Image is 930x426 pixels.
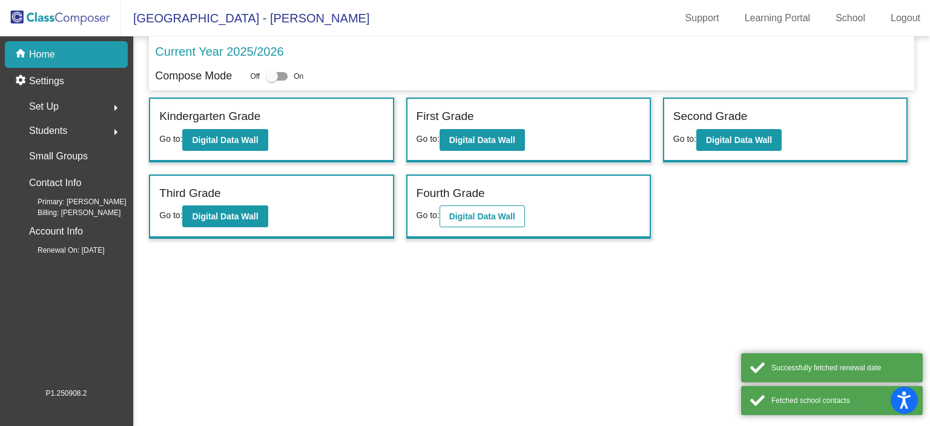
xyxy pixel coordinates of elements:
[15,47,29,62] mat-icon: home
[706,135,772,145] b: Digital Data Wall
[182,129,268,151] button: Digital Data Wall
[449,135,515,145] b: Digital Data Wall
[440,129,525,151] button: Digital Data Wall
[29,122,67,139] span: Students
[29,74,64,88] p: Settings
[108,101,123,115] mat-icon: arrow_right
[250,71,260,82] span: Off
[15,74,29,88] mat-icon: settings
[29,98,59,115] span: Set Up
[417,185,485,202] label: Fourth Grade
[29,148,88,165] p: Small Groups
[417,108,474,125] label: First Grade
[449,211,515,221] b: Digital Data Wall
[192,135,258,145] b: Digital Data Wall
[673,134,696,144] span: Go to:
[159,108,260,125] label: Kindergarten Grade
[771,362,914,373] div: Successfully fetched renewal date
[192,211,258,221] b: Digital Data Wall
[29,223,83,240] p: Account Info
[182,205,268,227] button: Digital Data Wall
[159,134,182,144] span: Go to:
[735,8,820,28] a: Learning Portal
[417,210,440,220] span: Go to:
[440,205,525,227] button: Digital Data Wall
[676,8,729,28] a: Support
[294,71,303,82] span: On
[29,47,55,62] p: Home
[673,108,748,125] label: Second Grade
[881,8,930,28] a: Logout
[696,129,782,151] button: Digital Data Wall
[826,8,875,28] a: School
[18,196,127,207] span: Primary: [PERSON_NAME]
[18,245,104,256] span: Renewal On: [DATE]
[771,395,914,406] div: Fetched school contacts
[29,175,81,191] p: Contact Info
[155,42,283,61] p: Current Year 2025/2026
[159,185,220,202] label: Third Grade
[108,125,123,139] mat-icon: arrow_right
[159,210,182,220] span: Go to:
[155,68,232,84] p: Compose Mode
[121,8,369,28] span: [GEOGRAPHIC_DATA] - [PERSON_NAME]
[417,134,440,144] span: Go to:
[18,207,120,218] span: Billing: [PERSON_NAME]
